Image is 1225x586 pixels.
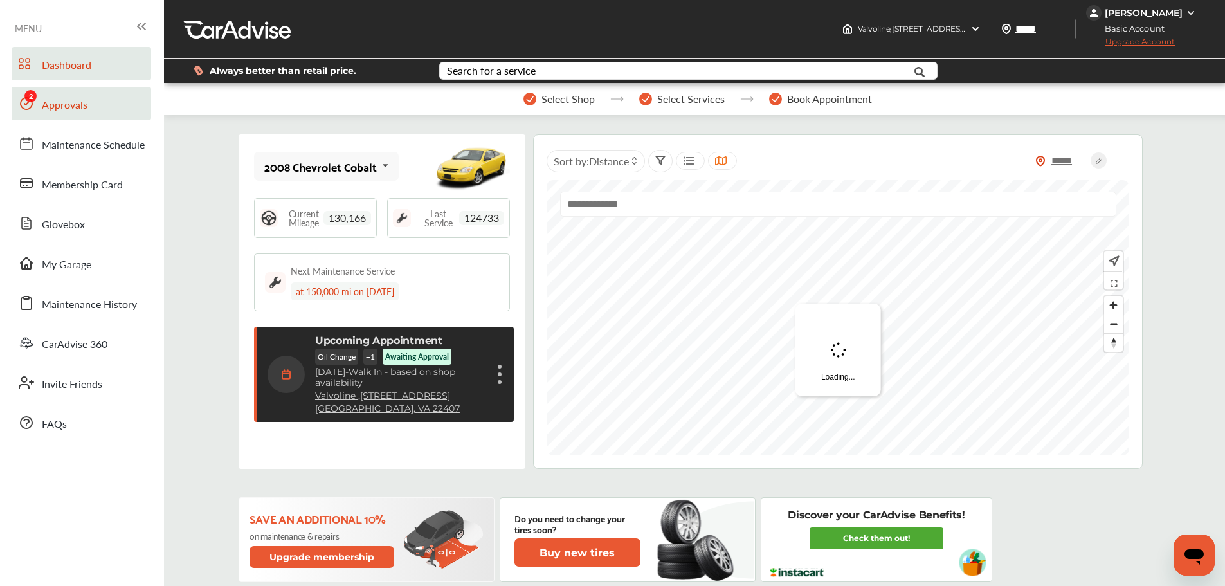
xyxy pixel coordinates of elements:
[1104,315,1123,333] span: Zoom out
[769,93,782,105] img: stepper-checkmark.b5569197.svg
[1104,333,1123,352] button: Reset bearing to north
[404,510,484,570] img: update-membership.81812027.svg
[12,47,151,80] a: Dashboard
[1104,334,1123,352] span: Reset bearing to north
[42,217,85,233] span: Glovebox
[12,87,151,120] a: Approvals
[1001,24,1012,34] img: location_vector.a44bc228.svg
[1106,254,1120,268] img: recenter.ce011a49.svg
[1035,156,1046,167] img: location_vector_orange.38f05af8.svg
[795,304,881,396] div: Loading...
[1086,37,1175,53] span: Upgrade Account
[264,160,377,173] div: 2008 Chevrolet Cobalt
[42,416,67,433] span: FAQs
[12,326,151,360] a: CarAdvise 360
[1174,535,1215,576] iframe: Button to launch messaging window
[787,93,872,105] span: Book Appointment
[523,93,536,105] img: stepper-checkmark.b5569197.svg
[42,137,145,154] span: Maintenance Schedule
[315,367,485,389] p: Walk In - based on shop availability
[268,356,305,393] img: calendar-icon.35d1de04.svg
[788,508,965,522] p: Discover your CarAdvise Benefits!
[639,93,652,105] img: stepper-checkmark.b5569197.svg
[1105,7,1183,19] div: [PERSON_NAME]
[291,264,395,277] div: Next Maintenance Service
[1104,315,1123,333] button: Zoom out
[315,390,450,401] a: Valvoline ,[STREET_ADDRESS]
[12,366,151,399] a: Invite Friends
[514,513,640,535] p: Do you need to change your tires soon?
[315,349,358,365] p: Oil Change
[42,97,87,114] span: Approvals
[514,538,643,567] a: Buy new tires
[1087,22,1174,35] span: Basic Account
[433,138,510,196] img: mobile_4172_st0640_046.jpg
[1075,19,1076,39] img: header-divider.bc55588e.svg
[291,282,399,300] div: at 150,000 mi on [DATE]
[42,257,91,273] span: My Garage
[265,272,286,293] img: maintenance_logo
[42,57,91,74] span: Dashboard
[42,297,137,313] span: Maintenance History
[842,24,853,34] img: header-home-logo.8d720a4f.svg
[194,65,203,76] img: dollor_label_vector.a70140d1.svg
[315,334,442,347] p: Upcoming Appointment
[315,366,345,378] span: [DATE]
[12,167,151,200] a: Membership Card
[393,209,411,227] img: maintenance_logo
[959,549,986,576] img: instacart-vehicle.0979a191.svg
[260,209,278,227] img: steering_logo
[12,286,151,320] a: Maintenance History
[315,403,460,414] a: [GEOGRAPHIC_DATA], VA 22407
[15,23,42,33] span: MENU
[768,568,826,577] img: instacart-logo.217963cc.svg
[554,154,629,169] span: Sort by :
[459,211,504,225] span: 124733
[610,96,624,102] img: stepper-arrow.e24c07c6.svg
[12,127,151,160] a: Maintenance Schedule
[447,66,536,76] div: Search for a service
[210,66,356,75] span: Always better than retail price.
[12,246,151,280] a: My Garage
[250,531,397,541] p: on maintenance & repairs
[12,206,151,240] a: Glovebox
[345,366,349,378] span: -
[740,96,754,102] img: stepper-arrow.e24c07c6.svg
[250,511,397,526] p: Save an additional 10%
[42,336,107,353] span: CarAdvise 360
[1186,8,1196,18] img: WGsFRI8htEPBVLJbROoPRyZpYNWhNONpIPPETTm6eUC0GeLEiAAAAAElFTkSuQmCC
[589,154,629,169] span: Distance
[284,209,323,227] span: Current Mileage
[514,538,640,567] button: Buy new tires
[1086,5,1102,21] img: jVpblrzwTbfkPYzPPzSLxeg0AAAAASUVORK5CYII=
[323,211,371,225] span: 130,166
[1104,296,1123,315] button: Zoom in
[12,406,151,439] a: FAQs
[250,546,395,568] button: Upgrade membership
[417,209,459,227] span: Last Service
[541,93,595,105] span: Select Shop
[858,24,1089,33] span: Valvoline , [STREET_ADDRESS] [GEOGRAPHIC_DATA] , VA 22407
[657,93,725,105] span: Select Services
[42,177,123,194] span: Membership Card
[810,527,943,549] a: Check them out!
[42,376,102,393] span: Invite Friends
[385,351,449,362] p: Awaiting Approval
[363,349,377,365] p: + 1
[970,24,981,34] img: header-down-arrow.9dd2ce7d.svg
[547,180,1129,455] canvas: Map
[656,494,741,585] img: new-tire.a0c7fe23.svg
